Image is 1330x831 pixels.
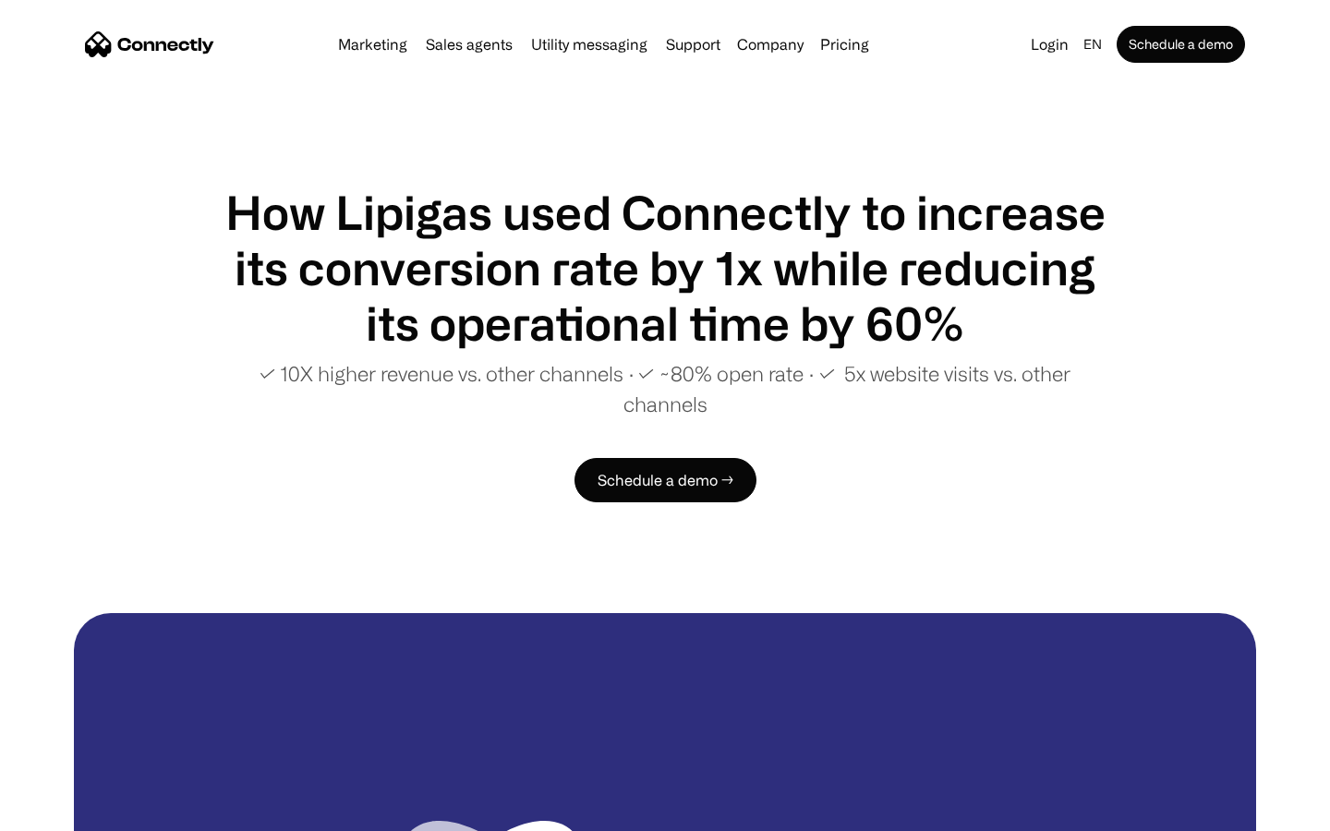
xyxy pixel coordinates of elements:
a: Login [1023,31,1076,57]
a: Sales agents [418,37,520,52]
a: Utility messaging [524,37,655,52]
ul: Language list [37,799,111,825]
aside: Language selected: English [18,797,111,825]
p: ✓ 10X higher revenue vs. other channels ∙ ✓ ~80% open rate ∙ ✓ 5x website visits vs. other channels [222,358,1108,419]
a: Marketing [331,37,415,52]
a: Schedule a demo → [574,458,756,502]
a: Schedule a demo [1117,26,1245,63]
a: Support [659,37,728,52]
div: Company [737,31,804,57]
h1: How Lipigas used Connectly to increase its conversion rate by 1x while reducing its operational t... [222,185,1108,351]
a: Pricing [813,37,877,52]
div: en [1083,31,1102,57]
